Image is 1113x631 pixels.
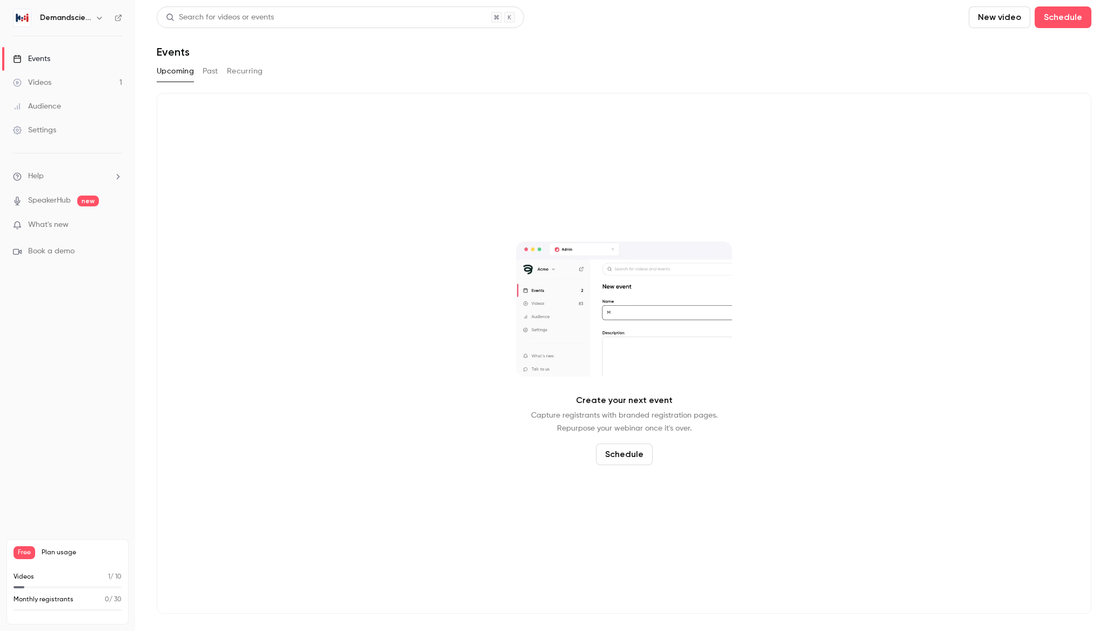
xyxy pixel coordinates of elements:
div: Events [13,53,50,64]
h6: Demandscience [40,12,91,23]
button: Schedule [596,444,653,465]
h1: Events [157,45,190,58]
div: Videos [13,77,51,88]
button: Schedule [1035,6,1091,28]
span: Plan usage [42,548,122,557]
p: Capture registrants with branded registration pages. Repurpose your webinar once it's over. [531,409,718,435]
button: Past [203,63,218,80]
span: Book a demo [28,246,75,257]
p: Videos [14,572,34,582]
iframe: Noticeable Trigger [109,220,122,230]
span: What's new [28,219,69,231]
div: Audience [13,101,61,112]
p: / 30 [105,595,122,605]
button: Recurring [227,63,263,80]
div: Search for videos or events [166,12,274,23]
button: New video [969,6,1030,28]
p: Monthly registrants [14,595,73,605]
p: Create your next event [576,394,673,407]
span: Help [28,171,44,182]
span: new [77,196,99,206]
span: 0 [105,596,109,603]
span: Free [14,546,35,559]
p: / 10 [108,572,122,582]
button: Upcoming [157,63,194,80]
img: Demandscience [14,9,31,26]
a: SpeakerHub [28,195,71,206]
div: Settings [13,125,56,136]
span: 1 [108,574,110,580]
li: help-dropdown-opener [13,171,122,182]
